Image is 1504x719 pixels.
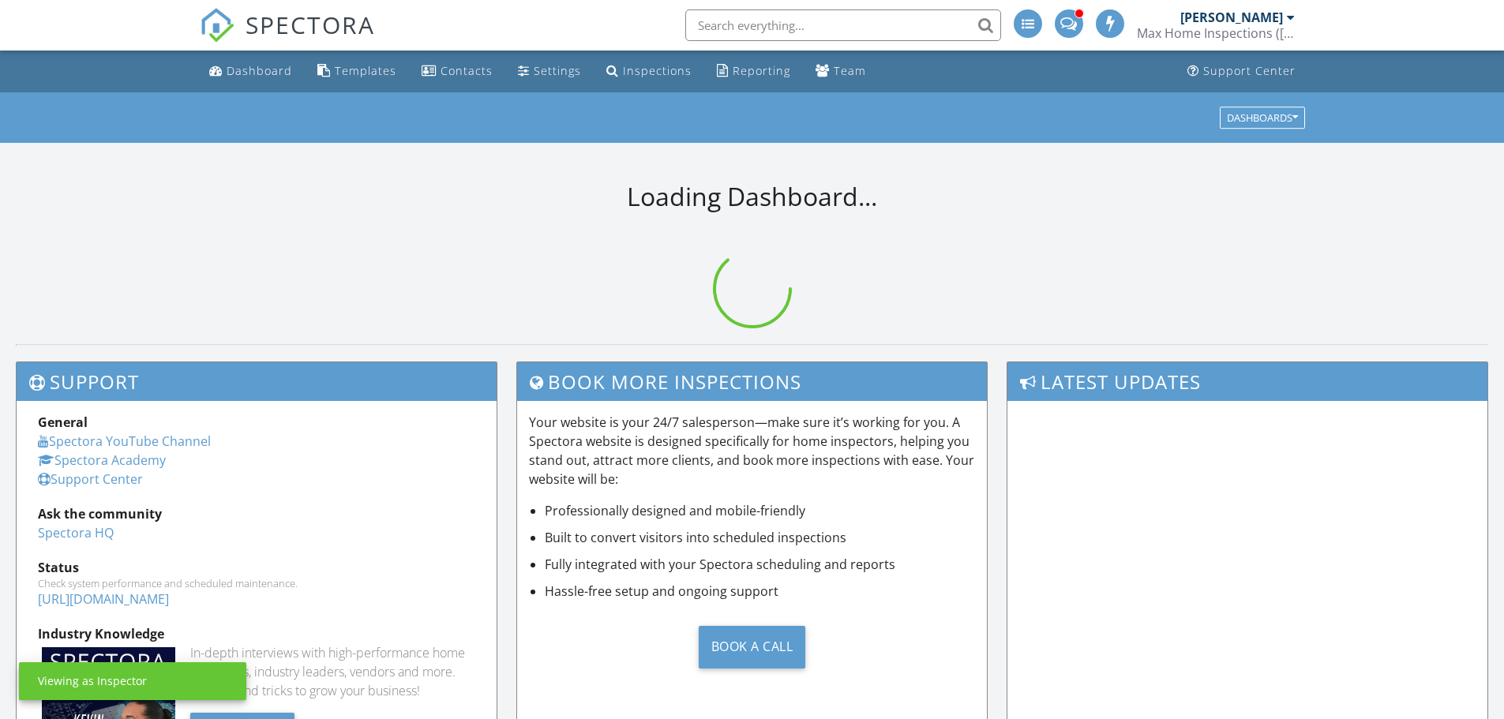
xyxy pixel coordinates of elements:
[1203,63,1296,78] div: Support Center
[1227,112,1298,123] div: Dashboards
[246,8,375,41] span: SPECTORA
[517,362,988,401] h3: Book More Inspections
[200,8,234,43] img: The Best Home Inspection Software - Spectora
[200,21,375,54] a: SPECTORA
[600,57,698,86] a: Inspections
[441,63,493,78] div: Contacts
[38,451,166,469] a: Spectora Academy
[529,613,976,680] a: Book a Call
[699,626,806,668] div: Book a Call
[38,414,88,431] strong: General
[38,624,475,643] div: Industry Knowledge
[834,63,866,78] div: Team
[38,470,143,488] a: Support Center
[38,433,211,450] a: Spectora YouTube Channel
[415,57,499,86] a: Contacts
[534,63,581,78] div: Settings
[1007,362,1487,401] h3: Latest Updates
[311,57,403,86] a: Templates
[512,57,587,86] a: Settings
[711,57,797,86] a: Reporting
[335,63,396,78] div: Templates
[623,63,692,78] div: Inspections
[203,57,298,86] a: Dashboard
[809,57,872,86] a: Team
[733,63,790,78] div: Reporting
[38,504,475,523] div: Ask the community
[1180,9,1283,25] div: [PERSON_NAME]
[545,555,976,574] li: Fully integrated with your Spectora scheduling and reports
[227,63,292,78] div: Dashboard
[545,528,976,547] li: Built to convert visitors into scheduled inspections
[1220,107,1305,129] button: Dashboards
[685,9,1001,41] input: Search everything...
[38,524,114,541] a: Spectora HQ
[17,362,497,401] h3: Support
[529,413,976,489] p: Your website is your 24/7 salesperson—make sure it’s working for you. A Spectora website is desig...
[38,673,147,689] div: Viewing as Inspector
[190,643,475,700] div: In-depth interviews with high-performance home inspectors, industry leaders, vendors and more. Ge...
[545,501,976,520] li: Professionally designed and mobile-friendly
[38,558,475,577] div: Status
[1137,25,1295,41] div: Max Home Inspections (Tri County)
[38,590,169,608] a: [URL][DOMAIN_NAME]
[1181,57,1302,86] a: Support Center
[545,582,976,601] li: Hassle-free setup and ongoing support
[38,577,475,590] div: Check system performance and scheduled maintenance.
